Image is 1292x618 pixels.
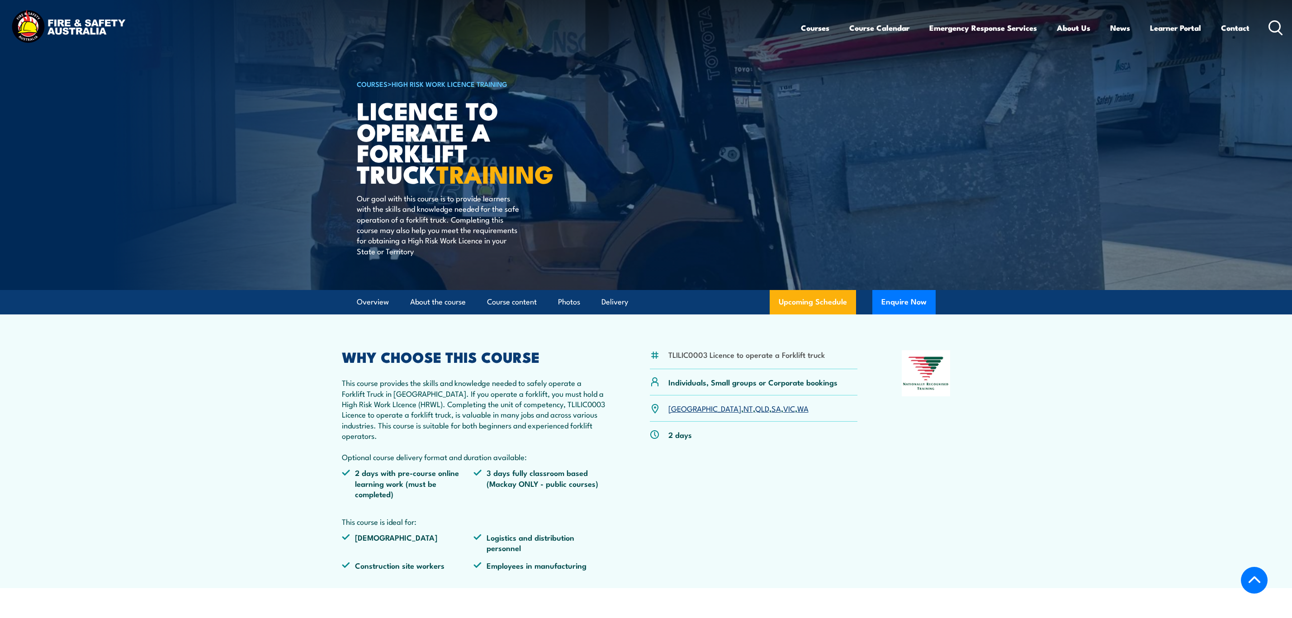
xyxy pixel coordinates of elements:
[487,290,537,314] a: Course content
[558,290,580,314] a: Photos
[342,560,474,570] li: Construction site workers
[929,16,1037,40] a: Emergency Response Services
[801,16,829,40] a: Courses
[342,350,606,363] h2: WHY CHOOSE THIS COURSE
[902,350,951,396] img: Nationally Recognised Training logo.
[410,290,466,314] a: About the course
[357,78,580,89] h6: >
[770,290,856,314] a: Upcoming Schedule
[473,560,606,570] li: Employees in manufacturing
[849,16,909,40] a: Course Calendar
[755,403,769,414] a: QLD
[473,532,606,553] li: Logistics and distribution personnel
[668,403,741,414] a: [GEOGRAPHIC_DATA]
[436,154,554,192] strong: TRAINING
[357,79,388,89] a: COURSES
[342,532,474,553] li: [DEMOGRAPHIC_DATA]
[668,403,809,414] p: , , , , ,
[1150,16,1201,40] a: Learner Portal
[743,403,753,414] a: NT
[357,290,389,314] a: Overview
[357,100,580,184] h1: Licence to operate a forklift truck
[668,377,838,387] p: Individuals, Small groups or Corporate bookings
[601,290,628,314] a: Delivery
[1110,16,1130,40] a: News
[342,467,474,499] li: 2 days with pre-course online learning work (must be completed)
[357,193,522,256] p: Our goal with this course is to provide learners with the skills and knowledge needed for the saf...
[783,403,795,414] a: VIC
[1057,16,1090,40] a: About Us
[342,516,606,527] p: This course is ideal for:
[1221,16,1249,40] a: Contact
[668,429,692,440] p: 2 days
[797,403,809,414] a: WA
[473,467,606,499] li: 3 days fully classroom based (Mackay ONLY - public courses)
[392,79,507,89] a: High Risk Work Licence Training
[668,349,825,360] li: TLILIC0003 Licence to operate a Forklift truck
[771,403,781,414] a: SA
[342,377,606,462] p: This course provides the skills and knowledge needed to safely operate a Forklift Truck in [GEOGR...
[872,290,936,314] button: Enquire Now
